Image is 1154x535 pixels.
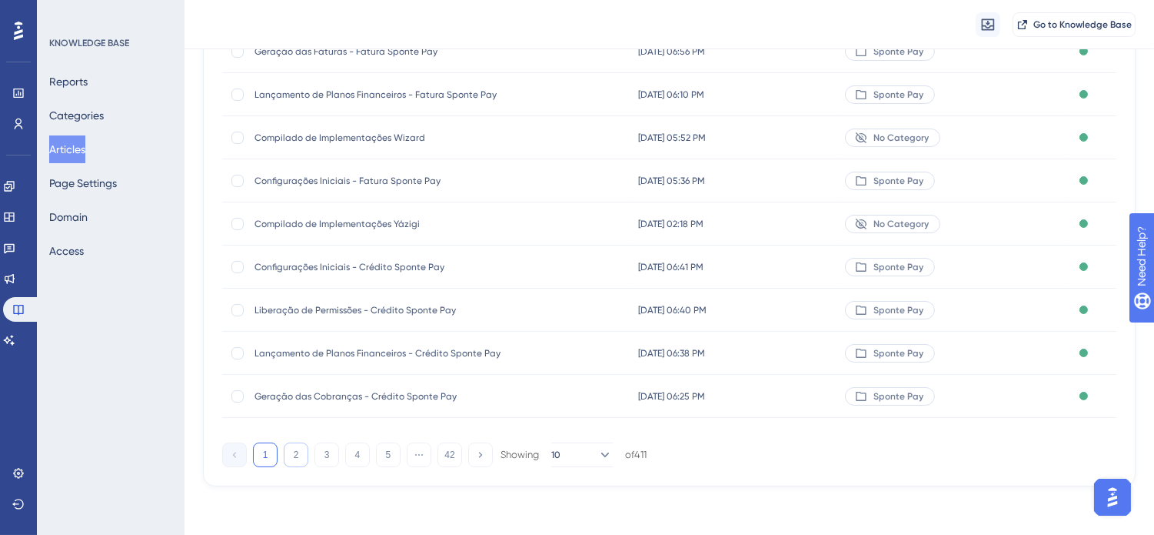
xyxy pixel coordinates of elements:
span: Lançamento de Planos Financeiros - Fatura Sponte Pay [254,89,501,101]
span: Sponte Pay [873,390,923,403]
div: Showing [501,448,539,462]
span: Compilado de Implementações Yázigi [254,218,501,230]
span: [DATE] 06:41 PM [638,261,703,273]
button: Domain [49,203,88,231]
span: Sponte Pay [873,175,923,187]
span: Sponte Pay [873,304,923,316]
span: Configurações Iniciais - Crédito Sponte Pay [254,261,501,273]
button: ⋯ [407,443,431,467]
iframe: UserGuiding AI Assistant Launcher [1089,474,1136,520]
div: of 411 [625,448,647,462]
button: 42 [437,443,462,467]
button: 2 [284,443,308,467]
span: Sponte Pay [873,347,923,359]
span: Sponte Pay [873,261,923,273]
span: Configurações Iniciais - Fatura Sponte Pay [254,175,501,187]
span: [DATE] 06:10 PM [638,89,704,101]
div: KNOWLEDGE BASE [49,37,129,49]
span: [DATE] 06:38 PM [638,347,705,359]
button: Categories [49,102,104,129]
button: 10 [551,443,613,467]
button: Articles [49,135,85,163]
button: Reports [49,68,88,95]
span: Sponte Pay [873,45,923,58]
span: Sponte Pay [873,89,923,101]
button: 5 [376,443,401,467]
span: Need Help? [36,4,96,22]
span: Geração das Faturas - Fatura Sponte Pay [254,45,501,58]
button: 1 [253,443,278,467]
button: 3 [314,443,339,467]
button: Page Settings [49,169,117,197]
span: [DATE] 06:25 PM [638,390,705,403]
span: [DATE] 06:56 PM [638,45,705,58]
span: No Category [873,132,929,144]
span: 10 [551,449,560,461]
span: Go to Knowledge Base [1033,18,1132,31]
button: 4 [345,443,370,467]
span: [DATE] 06:40 PM [638,304,707,316]
span: Compilado de Implementações Wizard [254,132,501,144]
span: No Category [873,218,929,230]
button: Access [49,237,84,265]
span: [DATE] 05:52 PM [638,132,706,144]
button: Go to Knowledge Base [1013,12,1136,37]
span: Liberação de Permissões - Crédito Sponte Pay [254,304,501,316]
span: [DATE] 02:18 PM [638,218,703,230]
span: [DATE] 05:36 PM [638,175,705,187]
span: Lançamento de Planos Financeiros - Crédito Sponte Pay [254,347,501,359]
span: Geração das Cobranças - Crédito Sponte Pay [254,390,501,403]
